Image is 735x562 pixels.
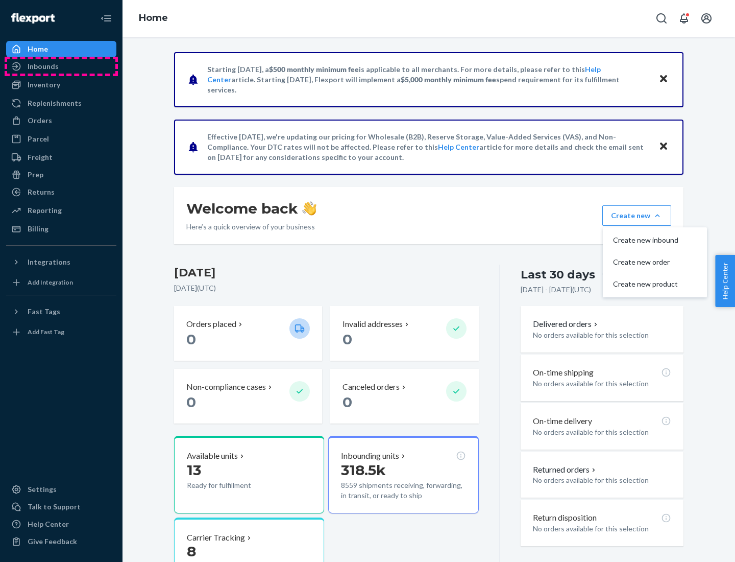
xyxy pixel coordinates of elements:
[187,450,238,462] p: Available units
[186,222,316,232] p: Here’s a quick overview of your business
[6,274,116,291] a: Add Integration
[657,72,670,87] button: Close
[6,202,116,219] a: Reporting
[341,480,465,501] p: 8559 shipments receiving, forwarding, in transit, or ready to ship
[6,184,116,200] a: Returns
[342,331,352,348] span: 0
[613,259,678,266] span: Create new order
[28,502,81,512] div: Talk to Support
[341,461,386,479] span: 318.5k
[341,450,399,462] p: Inbounding units
[187,532,245,544] p: Carrier Tracking
[139,12,168,24] a: Home
[174,436,324,513] button: Available units13Ready for fulfillment
[174,306,322,361] button: Orders placed 0
[187,461,201,479] span: 13
[521,285,591,295] p: [DATE] - [DATE] ( UTC )
[401,75,496,84] span: $5,000 monthly minimum fee
[28,278,73,287] div: Add Integration
[28,224,48,234] div: Billing
[207,64,649,95] p: Starting [DATE], a is applicable to all merchants. For more details, please refer to this article...
[302,201,316,216] img: hand-wave emoji
[131,4,176,33] ol: breadcrumbs
[28,536,77,547] div: Give Feedback
[6,112,116,129] a: Orders
[28,327,64,336] div: Add Fast Tag
[533,318,600,330] button: Delivered orders
[28,187,55,197] div: Returns
[28,98,82,108] div: Replenishments
[6,303,116,320] button: Fast Tags
[6,167,116,183] a: Prep
[186,331,196,348] span: 0
[657,139,670,154] button: Close
[28,484,57,495] div: Settings
[533,427,671,437] p: No orders available for this selection
[533,379,671,389] p: No orders available for this selection
[96,8,116,29] button: Close Navigation
[533,475,671,485] p: No orders available for this selection
[6,481,116,498] a: Settings
[186,199,316,218] h1: Welcome back
[605,273,705,295] button: Create new product
[6,77,116,93] a: Inventory
[28,307,60,317] div: Fast Tags
[6,131,116,147] a: Parcel
[28,134,49,144] div: Parcel
[6,254,116,270] button: Integrations
[28,170,43,180] div: Prep
[6,95,116,111] a: Replenishments
[207,132,649,162] p: Effective [DATE], we're updating our pricing for Wholesale (B2B), Reserve Storage, Value-Added Se...
[533,415,592,427] p: On-time delivery
[342,393,352,411] span: 0
[696,8,717,29] button: Open account menu
[269,65,359,74] span: $500 monthly minimum fee
[674,8,694,29] button: Open notifications
[342,318,403,330] p: Invalid addresses
[28,152,53,162] div: Freight
[28,115,52,126] div: Orders
[28,257,70,267] div: Integrations
[602,205,671,226] button: Create newCreate new inboundCreate new orderCreate new product
[6,41,116,57] a: Home
[28,205,62,216] div: Reporting
[6,533,116,550] button: Give Feedback
[651,8,672,29] button: Open Search Box
[330,306,478,361] button: Invalid addresses 0
[533,464,598,476] button: Returned orders
[174,283,479,293] p: [DATE] ( UTC )
[28,80,60,90] div: Inventory
[715,255,735,307] button: Help Center
[174,265,479,281] h3: [DATE]
[438,143,479,151] a: Help Center
[174,369,322,424] button: Non-compliance cases 0
[6,149,116,166] a: Freight
[6,324,116,340] a: Add Fast Tag
[6,221,116,237] a: Billing
[6,516,116,532] a: Help Center
[6,58,116,75] a: Inbounds
[186,318,236,330] p: Orders placed
[186,393,196,411] span: 0
[28,61,59,72] div: Inbounds
[187,480,281,490] p: Ready for fulfillment
[28,519,69,529] div: Help Center
[533,330,671,340] p: No orders available for this selection
[613,280,678,288] span: Create new product
[533,367,594,379] p: On-time shipping
[342,381,400,393] p: Canceled orders
[521,267,595,283] div: Last 30 days
[533,524,671,534] p: No orders available for this selection
[533,512,597,524] p: Return disposition
[11,13,55,24] img: Flexport logo
[605,251,705,273] button: Create new order
[6,499,116,515] a: Talk to Support
[605,229,705,251] button: Create new inbound
[330,369,478,424] button: Canceled orders 0
[187,543,196,560] span: 8
[328,436,478,513] button: Inbounding units318.5k8559 shipments receiving, forwarding, in transit, or ready to ship
[28,44,48,54] div: Home
[186,381,266,393] p: Non-compliance cases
